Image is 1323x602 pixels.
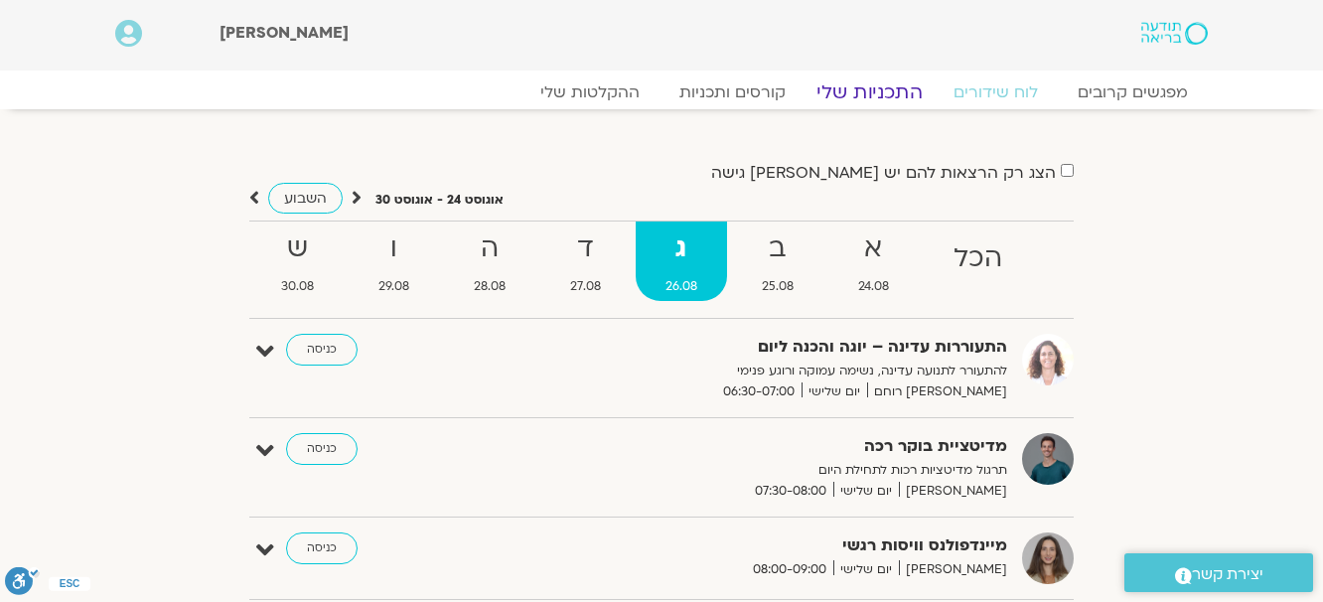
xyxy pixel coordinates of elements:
a: כניסה [286,433,358,465]
span: יום שלישי [833,559,899,580]
span: יום שלישי [802,381,867,402]
span: 27.08 [540,276,632,297]
a: ב25.08 [731,222,823,301]
a: לוח שידורים [934,82,1058,102]
a: הכל [923,222,1032,301]
span: 24.08 [827,276,919,297]
span: 28.08 [444,276,536,297]
span: 07:30-08:00 [748,481,833,502]
nav: Menu [115,82,1208,102]
span: [PERSON_NAME] [899,559,1007,580]
strong: ב [731,226,823,271]
span: 29.08 [349,276,440,297]
span: השבוע [284,189,327,208]
strong: ש [251,226,345,271]
strong: מיינדפולנס וויסות רגשי [520,532,1007,559]
strong: הכל [923,236,1032,281]
strong: מדיטציית בוקר רכה [520,433,1007,460]
a: ההקלטות שלי [520,82,660,102]
span: יצירת קשר [1192,561,1263,588]
span: 08:00-09:00 [746,559,833,580]
label: הצג רק הרצאות להם יש [PERSON_NAME] גישה [711,164,1056,182]
span: 30.08 [251,276,345,297]
p: להתעורר לתנועה עדינה, נשימה עמוקה ורוגע פנימי [520,361,1007,381]
span: 06:30-07:00 [716,381,802,402]
span: 25.08 [731,276,823,297]
a: כניסה [286,532,358,564]
strong: ה [444,226,536,271]
a: ד27.08 [540,222,632,301]
a: ו29.08 [349,222,440,301]
span: [PERSON_NAME] [899,481,1007,502]
a: התכניות שלי [793,80,947,104]
a: יצירת קשר [1124,553,1313,592]
a: ג26.08 [636,222,728,301]
a: א24.08 [827,222,919,301]
strong: ו [349,226,440,271]
strong: ד [540,226,632,271]
a: מפגשים קרובים [1058,82,1208,102]
a: ה28.08 [444,222,536,301]
span: [PERSON_NAME] [220,22,349,44]
strong: א [827,226,919,271]
a: קורסים ותכניות [660,82,806,102]
strong: התעוררות עדינה – יוגה והכנה ליום [520,334,1007,361]
p: אוגוסט 24 - אוגוסט 30 [375,190,504,211]
p: תרגול מדיטציות רכות לתחילת היום [520,460,1007,481]
a: השבוע [268,183,343,214]
a: כניסה [286,334,358,366]
strong: ג [636,226,728,271]
span: יום שלישי [833,481,899,502]
span: [PERSON_NAME] רוחם [867,381,1007,402]
a: ש30.08 [251,222,345,301]
span: 26.08 [636,276,728,297]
